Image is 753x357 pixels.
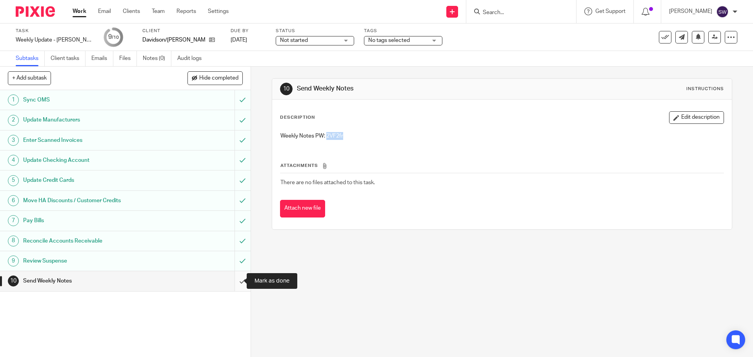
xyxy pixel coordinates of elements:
[16,36,94,44] div: Weekly Update - [PERSON_NAME]
[280,132,723,140] p: Weekly Notes PW: 2VF2fr
[16,28,94,34] label: Task
[23,235,159,247] h1: Reconcile Accounts Receivable
[98,7,111,15] a: Email
[364,28,442,34] label: Tags
[8,236,19,246] div: 8
[280,180,375,185] span: There are no files attached to this task.
[595,9,626,14] span: Get Support
[51,51,85,66] a: Client tasks
[280,38,308,43] span: Not started
[8,175,19,186] div: 5
[8,275,19,286] div: 10
[16,51,45,66] a: Subtasks
[199,75,238,82] span: Hide completed
[152,7,165,15] a: Team
[276,28,354,34] label: Status
[142,28,221,34] label: Client
[686,86,724,92] div: Instructions
[123,7,140,15] a: Clients
[23,215,159,227] h1: Pay Bills
[8,135,19,146] div: 3
[482,9,553,16] input: Search
[8,256,19,266] div: 9
[716,5,729,18] img: svg%3E
[16,6,55,17] img: Pixie
[143,51,171,66] a: Notes (0)
[669,7,712,15] p: [PERSON_NAME]
[23,114,159,126] h1: Update Manufacturers
[208,7,229,15] a: Settings
[23,174,159,186] h1: Update Credit Cards
[187,71,243,85] button: Hide completed
[231,37,247,43] span: [DATE]
[108,33,119,42] div: 9
[91,51,113,66] a: Emails
[142,36,205,44] p: Davidson/[PERSON_NAME]
[8,155,19,166] div: 4
[280,200,325,217] button: Attach new file
[73,7,86,15] a: Work
[23,255,159,267] h1: Review Suspense
[280,83,293,95] div: 10
[8,71,51,85] button: + Add subtask
[23,94,159,106] h1: Sync OMS
[8,195,19,206] div: 6
[112,35,119,40] small: /10
[23,154,159,166] h1: Update Checking Account
[23,134,159,146] h1: Enter Scanned Invoices
[16,36,94,44] div: Weekly Update - Davidson-Calkins
[231,28,266,34] label: Due by
[119,51,137,66] a: Files
[297,85,519,93] h1: Send Weekly Notes
[23,195,159,207] h1: Move HA Discounts / Customer Credits
[368,38,410,43] span: No tags selected
[8,94,19,105] div: 1
[280,163,318,168] span: Attachments
[177,51,207,66] a: Audit logs
[176,7,196,15] a: Reports
[8,215,19,226] div: 7
[8,115,19,126] div: 2
[23,275,159,287] h1: Send Weekly Notes
[280,114,315,121] p: Description
[669,111,724,124] button: Edit description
